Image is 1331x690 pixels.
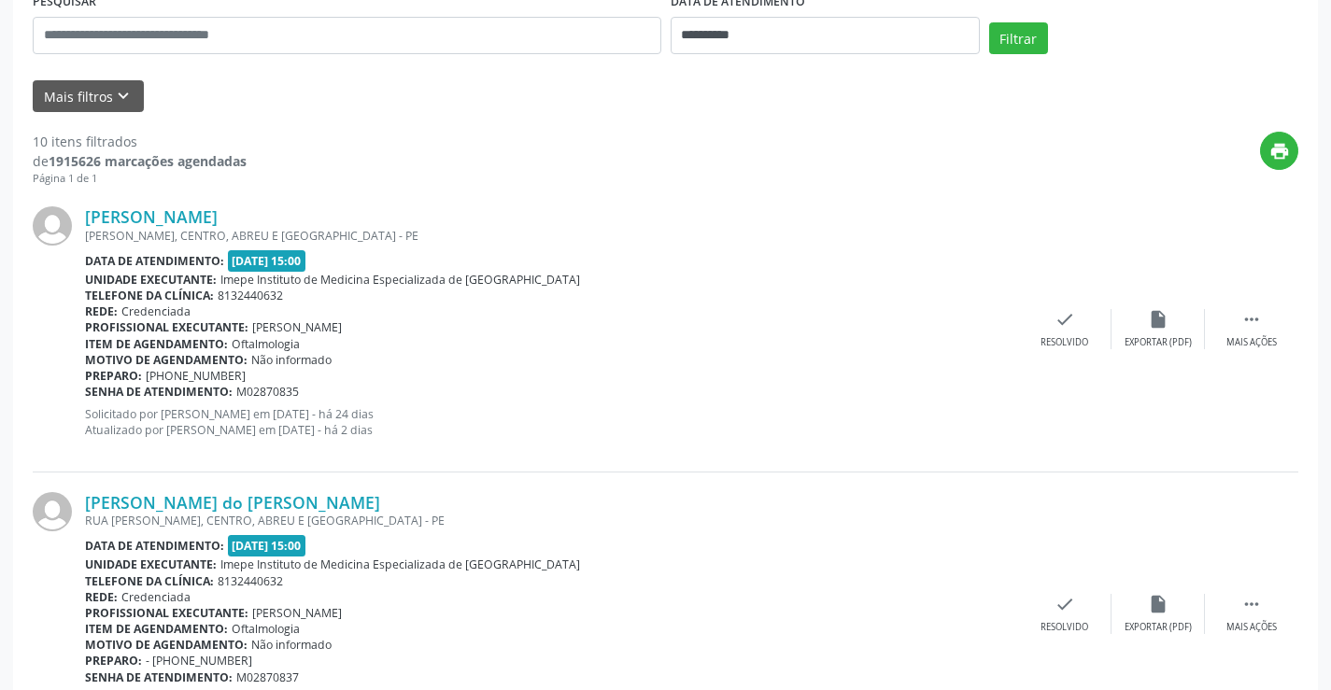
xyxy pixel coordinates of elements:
[33,151,247,171] div: de
[85,669,233,685] b: Senha de atendimento:
[33,492,72,531] img: img
[989,22,1048,54] button: Filtrar
[1125,621,1192,634] div: Exportar (PDF)
[251,637,332,653] span: Não informado
[146,653,252,669] span: - [PHONE_NUMBER]
[236,669,299,685] span: M02870837
[146,368,246,384] span: [PHONE_NUMBER]
[85,621,228,637] b: Item de agendamento:
[218,573,283,589] span: 8132440632
[252,605,342,621] span: [PERSON_NAME]
[121,303,191,319] span: Credenciada
[1041,621,1088,634] div: Resolvido
[1241,594,1262,614] i: 
[85,384,233,400] b: Senha de atendimento:
[85,288,214,303] b: Telefone da clínica:
[1226,336,1277,349] div: Mais ações
[85,303,118,319] b: Rede:
[33,171,247,187] div: Página 1 de 1
[232,336,300,352] span: Oftalmologia
[228,535,306,556] span: [DATE] 15:00
[1260,132,1298,170] button: print
[85,228,1018,244] div: [PERSON_NAME], CENTRO, ABREU E [GEOGRAPHIC_DATA] - PE
[113,86,134,106] i: keyboard_arrow_down
[85,336,228,352] b: Item de agendamento:
[85,589,118,605] b: Rede:
[85,573,214,589] b: Telefone da clínica:
[220,272,580,288] span: Imepe Instituto de Medicina Especializada de [GEOGRAPHIC_DATA]
[85,637,248,653] b: Motivo de agendamento:
[33,206,72,246] img: img
[49,152,247,170] strong: 1915626 marcações agendadas
[1055,594,1075,614] i: check
[85,352,248,368] b: Motivo de agendamento:
[1055,309,1075,330] i: check
[1226,621,1277,634] div: Mais ações
[85,556,217,572] b: Unidade executante:
[85,253,224,269] b: Data de atendimento:
[33,132,247,151] div: 10 itens filtrados
[1041,336,1088,349] div: Resolvido
[251,352,332,368] span: Não informado
[85,492,380,513] a: [PERSON_NAME] do [PERSON_NAME]
[85,206,218,227] a: [PERSON_NAME]
[232,621,300,637] span: Oftalmologia
[220,556,580,572] span: Imepe Instituto de Medicina Especializada de [GEOGRAPHIC_DATA]
[85,319,248,335] b: Profissional executante:
[1241,309,1262,330] i: 
[85,272,217,288] b: Unidade executante:
[228,250,306,272] span: [DATE] 15:00
[236,384,299,400] span: M02870835
[85,368,142,384] b: Preparo:
[1269,141,1290,162] i: print
[85,513,1018,528] div: RUA [PERSON_NAME], CENTRO, ABREU E [GEOGRAPHIC_DATA] - PE
[33,80,144,113] button: Mais filtroskeyboard_arrow_down
[121,589,191,605] span: Credenciada
[85,406,1018,438] p: Solicitado por [PERSON_NAME] em [DATE] - há 24 dias Atualizado por [PERSON_NAME] em [DATE] - há 2...
[1125,336,1192,349] div: Exportar (PDF)
[1148,594,1168,614] i: insert_drive_file
[252,319,342,335] span: [PERSON_NAME]
[218,288,283,303] span: 8132440632
[85,538,224,554] b: Data de atendimento:
[85,605,248,621] b: Profissional executante:
[1148,309,1168,330] i: insert_drive_file
[85,653,142,669] b: Preparo:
